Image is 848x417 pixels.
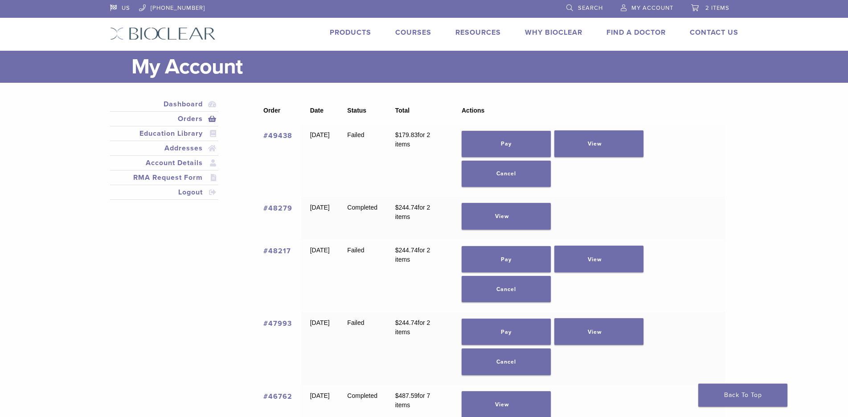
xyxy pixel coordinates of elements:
span: 2 items [705,4,729,12]
a: Logout [112,187,217,198]
a: Contact Us [690,28,738,37]
span: 179.83 [395,131,418,138]
a: View order number 49438 [263,131,292,140]
a: Dashboard [112,99,217,109]
a: View order 48279 [462,203,551,230]
span: Status [347,107,366,114]
a: RMA Request Form [112,172,217,183]
td: Failed [339,312,386,385]
span: Actions [462,107,484,114]
span: Order [263,107,280,114]
time: [DATE] [310,131,330,138]
a: View order 48217 [554,246,643,272]
a: View order 49438 [554,130,643,157]
td: for 2 items [386,239,453,312]
a: Addresses [112,143,217,154]
span: 244.74 [395,319,418,326]
a: Orders [112,113,217,124]
td: for 2 items [386,312,453,385]
td: Completed [339,197,386,239]
span: $ [395,392,399,399]
span: My Account [631,4,673,12]
img: Bioclear [110,27,216,40]
time: [DATE] [310,247,330,254]
a: Pay for order 48217 [462,246,551,272]
a: Find A Doctor [606,28,666,37]
time: [DATE] [310,392,330,399]
a: Pay for order 49438 [462,131,551,157]
a: View order number 48217 [263,247,291,255]
a: Resources [455,28,501,37]
span: 244.74 [395,204,418,211]
span: Total [395,107,410,114]
time: [DATE] [310,319,330,326]
a: View order 47993 [554,318,643,345]
td: for 2 items [386,197,453,239]
a: Education Library [112,128,217,139]
nav: Account pages [110,97,219,211]
a: Cancel order 49438 [462,161,551,187]
span: 244.74 [395,247,418,254]
span: $ [395,204,399,211]
a: Back To Top [698,384,787,407]
a: Why Bioclear [525,28,582,37]
a: Account Details [112,158,217,168]
span: $ [395,319,399,326]
h1: My Account [131,51,738,83]
span: $ [395,247,399,254]
a: Pay for order 47993 [462,319,551,345]
time: [DATE] [310,204,330,211]
span: Date [310,107,324,114]
a: View order number 46762 [263,392,292,401]
span: 487.59 [395,392,418,399]
a: View order number 47993 [263,319,292,328]
a: Cancel order 48217 [462,276,551,302]
td: Failed [339,124,386,197]
td: Failed [339,239,386,312]
a: Courses [395,28,431,37]
span: Search [578,4,603,12]
a: Cancel order 47993 [462,348,551,375]
a: Products [330,28,371,37]
a: View order number 48279 [263,204,292,213]
td: for 2 items [386,124,453,197]
span: $ [395,131,399,138]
